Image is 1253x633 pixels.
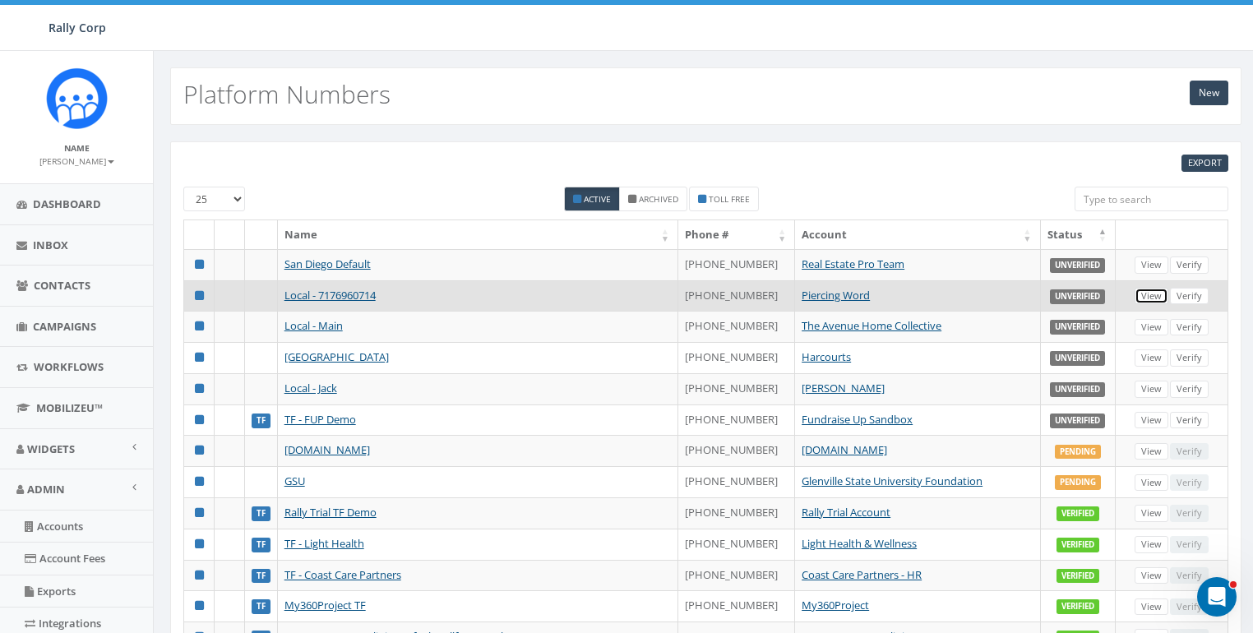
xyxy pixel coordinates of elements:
[678,311,795,342] td: [PHONE_NUMBER]
[36,400,103,415] span: MobilizeU™
[39,155,114,167] small: [PERSON_NAME]
[802,567,922,582] a: Coast Care Partners - HR
[802,442,887,457] a: [DOMAIN_NAME]
[34,278,90,293] span: Contacts
[1135,598,1168,616] a: View
[284,256,371,271] a: San Diego Default
[284,442,370,457] a: [DOMAIN_NAME]
[678,435,795,466] td: [PHONE_NUMBER]
[284,567,401,582] a: TF - Coast Care Partners
[584,193,611,205] small: Active
[33,196,101,211] span: Dashboard
[284,505,377,520] a: Rally Trial TF Demo
[802,412,913,427] a: Fundraise Up Sandbox
[802,318,941,333] a: The Avenue Home Collective
[1181,155,1228,172] a: EXPORT
[795,220,1040,249] th: Account: activate to sort column ascending
[1056,599,1099,614] label: Verified
[27,441,75,456] span: Widgets
[1050,320,1105,335] label: Unverified
[802,536,917,551] a: Light Health & Wellness
[802,349,851,364] a: Harcourts
[278,220,678,249] th: Name: activate to sort column ascending
[1135,288,1168,305] a: View
[1170,256,1209,274] a: Verify
[678,342,795,373] td: [PHONE_NUMBER]
[1170,288,1209,305] a: Verify
[1135,412,1168,429] a: View
[33,238,68,252] span: Inbox
[284,288,376,303] a: Local - 7176960714
[1135,256,1168,274] a: View
[678,529,795,560] td: [PHONE_NUMBER]
[802,474,983,488] a: Glenville State University Foundation
[678,560,795,591] td: [PHONE_NUMBER]
[802,505,890,520] a: Rally Trial Account
[1056,569,1099,584] label: Verified
[284,598,366,612] a: My360Project TF
[64,142,90,154] small: Name
[284,412,356,427] a: TF - FUP Demo
[1050,382,1105,397] label: Unverified
[678,220,795,249] th: Phone #: activate to sort column ascending
[802,288,870,303] a: Piercing Word
[802,256,904,271] a: Real Estate Pro Team
[39,153,114,168] a: [PERSON_NAME]
[802,598,869,612] a: My360Project
[1056,538,1099,552] label: Verified
[678,497,795,529] td: [PHONE_NUMBER]
[802,381,885,395] a: [PERSON_NAME]
[678,466,795,497] td: [PHONE_NUMBER]
[678,280,795,312] td: [PHONE_NUMBER]
[1050,351,1105,366] label: Unverified
[1170,319,1209,336] a: Verify
[284,381,337,395] a: Local - Jack
[1135,474,1168,492] a: View
[1075,187,1228,211] input: Type to search
[709,193,750,205] small: Toll Free
[678,249,795,280] td: [PHONE_NUMBER]
[1135,381,1168,398] a: View
[678,590,795,621] td: [PHONE_NUMBER]
[252,414,270,428] label: TF
[1135,319,1168,336] a: View
[1170,381,1209,398] a: Verify
[252,506,270,521] label: TF
[678,373,795,404] td: [PHONE_NUMBER]
[284,536,364,551] a: TF - Light Health
[34,359,104,374] span: Workflows
[1135,505,1168,522] a: View
[1135,567,1168,584] a: View
[1170,412,1209,429] a: Verify
[1056,506,1099,521] label: Verified
[46,67,108,129] img: Icon_1.png
[183,81,391,108] h2: Platform Numbers
[1050,289,1105,304] label: Unverified
[1170,349,1209,367] a: Verify
[678,404,795,436] td: [PHONE_NUMBER]
[252,538,270,552] label: TF
[1197,577,1237,617] iframe: Intercom live chat
[1055,445,1101,460] label: Pending
[252,599,270,614] label: TF
[639,193,678,205] small: Archived
[252,569,270,584] label: TF
[284,349,389,364] a: [GEOGRAPHIC_DATA]
[1041,220,1116,249] th: Status: activate to sort column descending
[1190,81,1228,105] a: New
[284,474,305,488] a: GSU
[1050,258,1105,273] label: Unverified
[284,318,343,333] a: Local - Main
[33,319,96,334] span: Campaigns
[49,20,106,35] span: Rally Corp
[1135,536,1168,553] a: View
[1135,443,1168,460] a: View
[1055,475,1101,490] label: Pending
[1050,414,1105,428] label: Unverified
[1135,349,1168,367] a: View
[27,482,65,497] span: Admin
